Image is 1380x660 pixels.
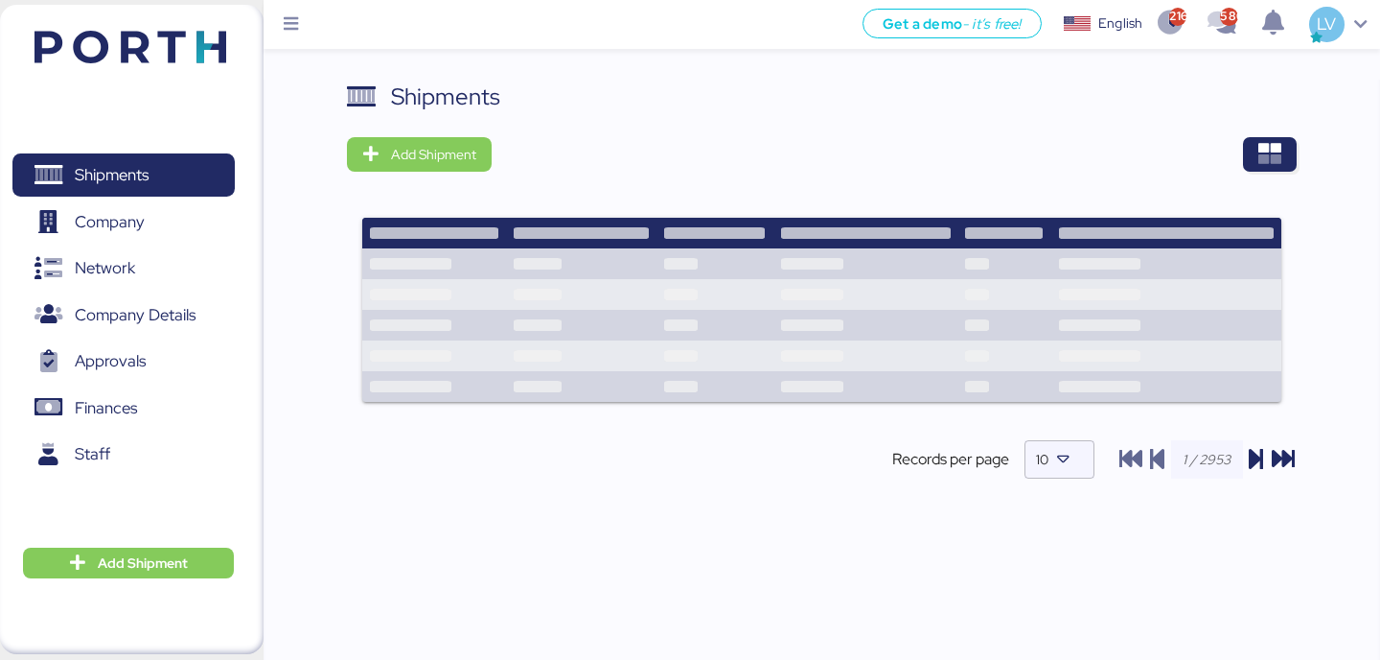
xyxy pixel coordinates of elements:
a: Company Details [12,293,235,337]
span: Add Shipment [98,552,188,575]
button: Menu [275,9,308,41]
span: Company [75,208,145,236]
span: 10 [1036,451,1048,468]
div: Shipments [391,80,500,114]
span: LV [1317,12,1336,36]
span: Finances [75,394,137,422]
span: Company Details [75,301,195,329]
input: 1 / 2953 [1171,440,1243,479]
a: Company [12,200,235,244]
span: Add Shipment [391,143,476,166]
span: Staff [75,440,110,468]
span: Network [75,254,135,282]
span: Records per page [892,448,1009,471]
a: Approvals [12,340,235,384]
a: Network [12,247,235,291]
button: Add Shipment [347,137,492,172]
span: Approvals [75,347,146,375]
a: Finances [12,386,235,430]
a: Staff [12,433,235,477]
a: Shipments [12,153,235,198]
div: English [1098,13,1142,34]
span: Shipments [75,161,149,189]
button: Add Shipment [23,548,234,578]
